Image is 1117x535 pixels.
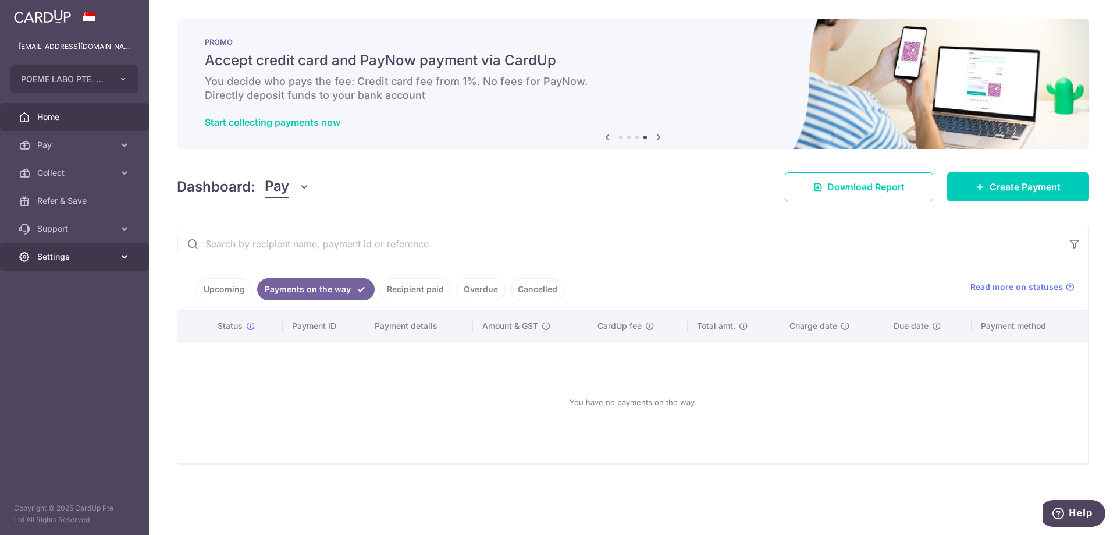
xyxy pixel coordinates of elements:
[37,195,114,207] span: Refer & Save
[785,172,933,201] a: Download Report
[10,65,138,93] button: POEME LABO PTE. LTD.
[37,251,114,263] span: Settings
[265,176,289,198] span: Pay
[196,278,252,300] a: Upcoming
[283,311,365,341] th: Payment ID
[970,281,1063,293] span: Read more on statuses
[482,320,538,332] span: Amount & GST
[697,320,735,332] span: Total amt.
[947,172,1089,201] a: Create Payment
[205,116,340,128] a: Start collecting payments now
[14,9,71,23] img: CardUp
[205,51,1061,70] h5: Accept credit card and PayNow payment via CardUp
[789,320,837,332] span: Charge date
[37,111,114,123] span: Home
[257,278,375,300] a: Payments on the way
[21,73,107,85] span: POEME LABO PTE. LTD.
[177,225,1061,263] input: Search by recipient name, payment id or reference
[37,167,114,179] span: Collect
[365,311,473,341] th: Payment details
[19,41,130,52] p: [EMAIL_ADDRESS][DOMAIN_NAME]
[177,19,1089,149] img: paynow Banner
[990,180,1061,194] span: Create Payment
[205,37,1061,47] p: PROMO
[827,180,905,194] span: Download Report
[972,311,1088,341] th: Payment method
[37,139,114,151] span: Pay
[510,278,565,300] a: Cancelled
[218,320,243,332] span: Status
[894,320,929,332] span: Due date
[205,75,1061,102] h6: You decide who pays the fee: Credit card fee from 1%. No fees for PayNow. Directly deposit funds ...
[970,281,1075,293] a: Read more on statuses
[37,223,114,235] span: Support
[177,176,255,197] h4: Dashboard:
[456,278,506,300] a: Overdue
[597,320,642,332] span: CardUp fee
[379,278,451,300] a: Recipient paid
[265,176,310,198] button: Pay
[1043,500,1105,529] iframe: Opens a widget where you can find more information
[191,351,1075,453] div: You have no payments on the way.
